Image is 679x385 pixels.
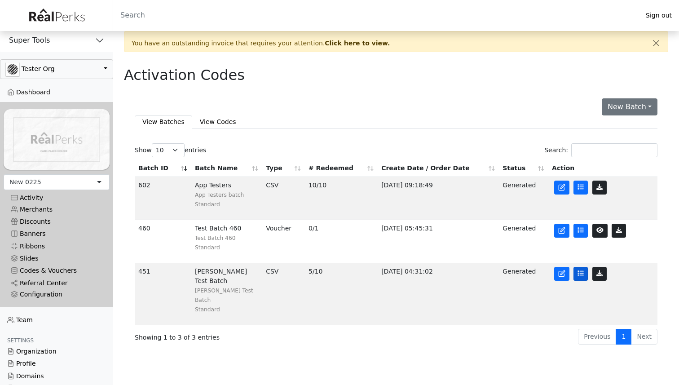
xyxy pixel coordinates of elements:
a: View Batches [135,115,192,128]
td: Test Batch 460 [191,220,262,263]
span: Settings [7,337,34,344]
th: Batch ID: activate to sort column ascending [135,160,191,177]
td: 5/10 [305,263,378,325]
button: Close [651,39,661,48]
td: Generated [499,220,548,263]
a: Discounts [4,216,110,228]
img: U8HXMXayUXsSc1Alc1IDB2kpbY6ZdzOhJPckFyi9.jpg [6,62,19,76]
label: Show entries [135,143,206,157]
td: [PERSON_NAME] Test Batch [191,263,262,325]
td: Generated [499,263,548,325]
a: Codes & Vouchers [4,265,110,277]
img: YwTeL3jZSrAT56iJcvSStD5YpDe8igg4lYGgStdL.png [4,109,110,170]
td: [DATE] 09:18:49 [378,177,499,220]
div: Configuration [11,291,102,298]
select: Showentries [152,143,185,157]
h1: Activation Codes [124,66,245,84]
a: View Codes [192,115,244,128]
th: Action [548,160,657,177]
a: Referral Center [4,277,110,289]
th: # Redeemed: activate to sort column ascending [305,160,378,177]
th: Create Date / Order Date: activate to sort column ascending [378,160,499,177]
input: Search: [571,143,657,157]
a: Click here to view. [325,40,390,47]
td: App Testers [191,177,262,220]
div: Activity [11,194,102,202]
small: App Testers batch Standard [195,192,244,208]
td: 460 [135,220,191,263]
td: Generated [499,177,548,220]
input: Search [113,4,639,26]
a: Merchants [4,203,110,215]
div: New 0225 [9,177,41,187]
a: Ribbons [4,240,110,252]
td: [DATE] 04:31:02 [378,263,499,325]
span: You have an outstanding invoice that requires your attention. [132,39,390,48]
label: Search: [544,143,657,157]
td: 451 [135,263,191,325]
td: 10/10 [305,177,378,220]
td: 602 [135,177,191,220]
a: 1 [616,329,631,345]
td: CSV [262,263,305,325]
a: Sign out [639,9,679,22]
th: Batch Name: activate to sort column ascending [191,160,262,177]
a: Slides [4,252,110,265]
small: [PERSON_NAME] Test Batch Standard [195,288,253,313]
th: Status: activate to sort column ascending [499,160,548,177]
th: Type: activate to sort column ascending [262,160,305,177]
small: Test Batch 460 Standard [195,235,236,251]
td: Voucher [262,220,305,263]
td: [DATE] 05:45:31 [378,220,499,263]
div: Showing 1 to 3 of 3 entries [135,328,346,343]
img: real_perks_logo-01.svg [24,5,89,26]
td: 0/1 [305,220,378,263]
button: New Batch [602,98,657,115]
a: Banners [4,228,110,240]
td: CSV [262,177,305,220]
